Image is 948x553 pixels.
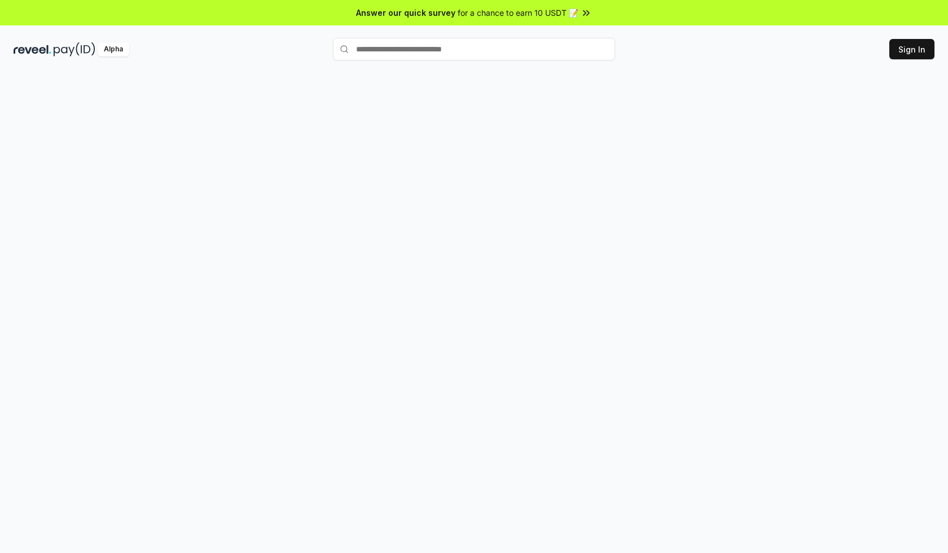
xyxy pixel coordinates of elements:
[458,7,578,19] span: for a chance to earn 10 USDT 📝
[54,42,95,56] img: pay_id
[889,39,934,59] button: Sign In
[14,42,51,56] img: reveel_dark
[356,7,455,19] span: Answer our quick survey
[98,42,129,56] div: Alpha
